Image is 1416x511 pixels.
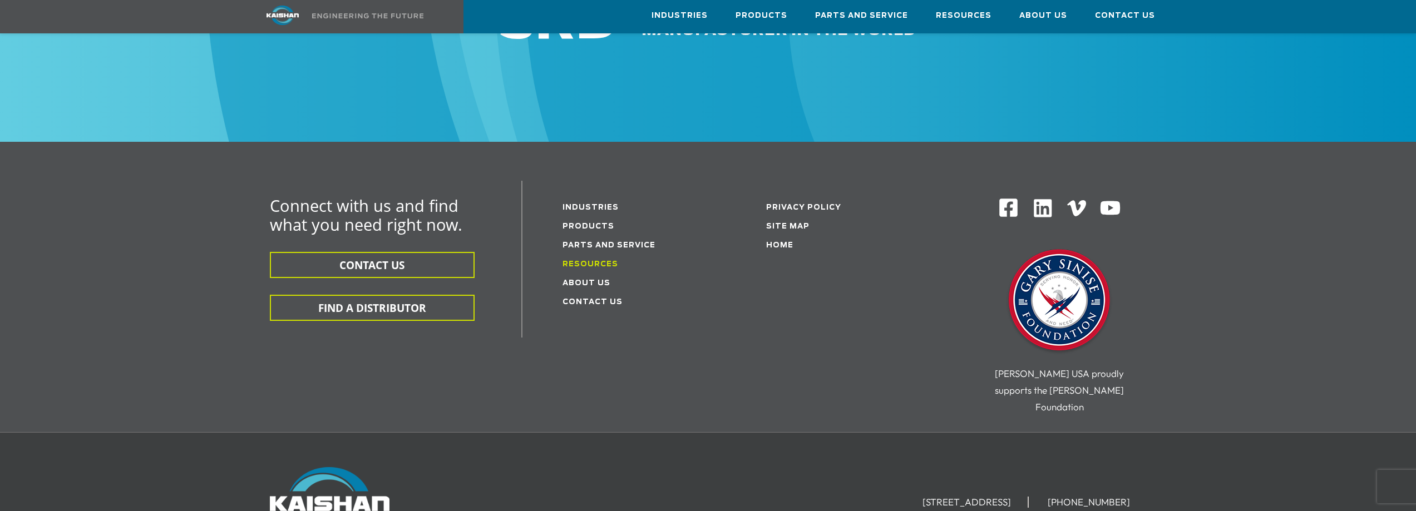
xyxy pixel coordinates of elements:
[270,195,462,235] span: Connect with us and find what you need right now.
[936,9,991,22] span: Resources
[736,9,787,22] span: Products
[1032,197,1054,219] img: Linkedin
[766,204,841,211] a: Privacy Policy
[1031,497,1147,508] li: [PHONE_NUMBER]
[1095,1,1155,31] a: Contact Us
[998,197,1019,218] img: Facebook
[815,1,908,31] a: Parts and Service
[241,6,324,25] img: kaishan logo
[1004,246,1115,357] img: Gary Sinise Foundation
[1099,197,1121,219] img: Youtube
[995,368,1124,413] span: [PERSON_NAME] USA proudly supports the [PERSON_NAME] Foundation
[563,261,618,268] a: Resources
[936,1,991,31] a: Resources
[1019,9,1067,22] span: About Us
[766,242,793,249] a: Home
[270,252,475,278] button: CONTACT US
[563,242,655,249] a: Parts and service
[1067,200,1086,216] img: Vimeo
[270,295,475,321] button: FIND A DISTRIBUTOR
[1095,9,1155,22] span: Contact Us
[563,223,614,230] a: Products
[563,299,623,306] a: Contact Us
[642,3,916,38] span: largest compressor manufacturer in the world
[906,497,1029,508] li: [STREET_ADDRESS]
[312,13,423,18] img: Engineering the future
[652,9,708,22] span: Industries
[1019,1,1067,31] a: About Us
[652,1,708,31] a: Industries
[563,280,610,287] a: About Us
[815,9,908,22] span: Parts and Service
[563,204,619,211] a: Industries
[736,1,787,31] a: Products
[766,223,810,230] a: Site Map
